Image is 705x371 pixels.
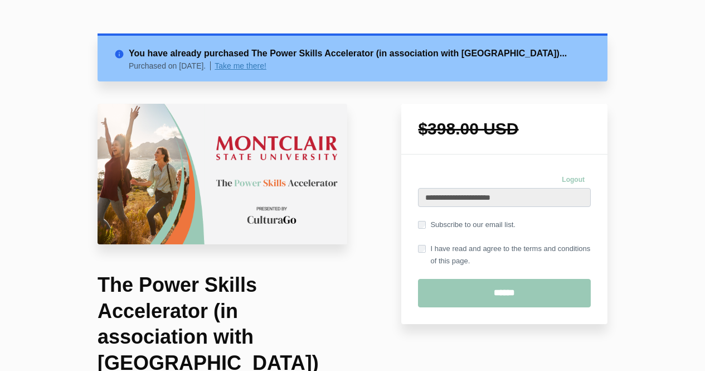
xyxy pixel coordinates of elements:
i: info [114,47,129,57]
label: I have read and agree to the terms and conditions of this page. [418,243,591,267]
label: Subscribe to our email list. [418,219,515,231]
h1: $398.00 USD [418,121,591,137]
p: Purchased on [DATE]. [129,61,211,70]
a: Take me there! [215,61,266,70]
a: Logout [556,171,591,188]
h2: You have already purchased The Power Skills Accelerator (in association with [GEOGRAPHIC_DATA])... [129,47,591,60]
input: I have read and agree to the terms and conditions of this page. [418,245,426,253]
input: Subscribe to our email list. [418,221,426,229]
img: 22c75da-26a4-67b4-fa6d-d7146dedb322_Montclair.png [98,104,347,244]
